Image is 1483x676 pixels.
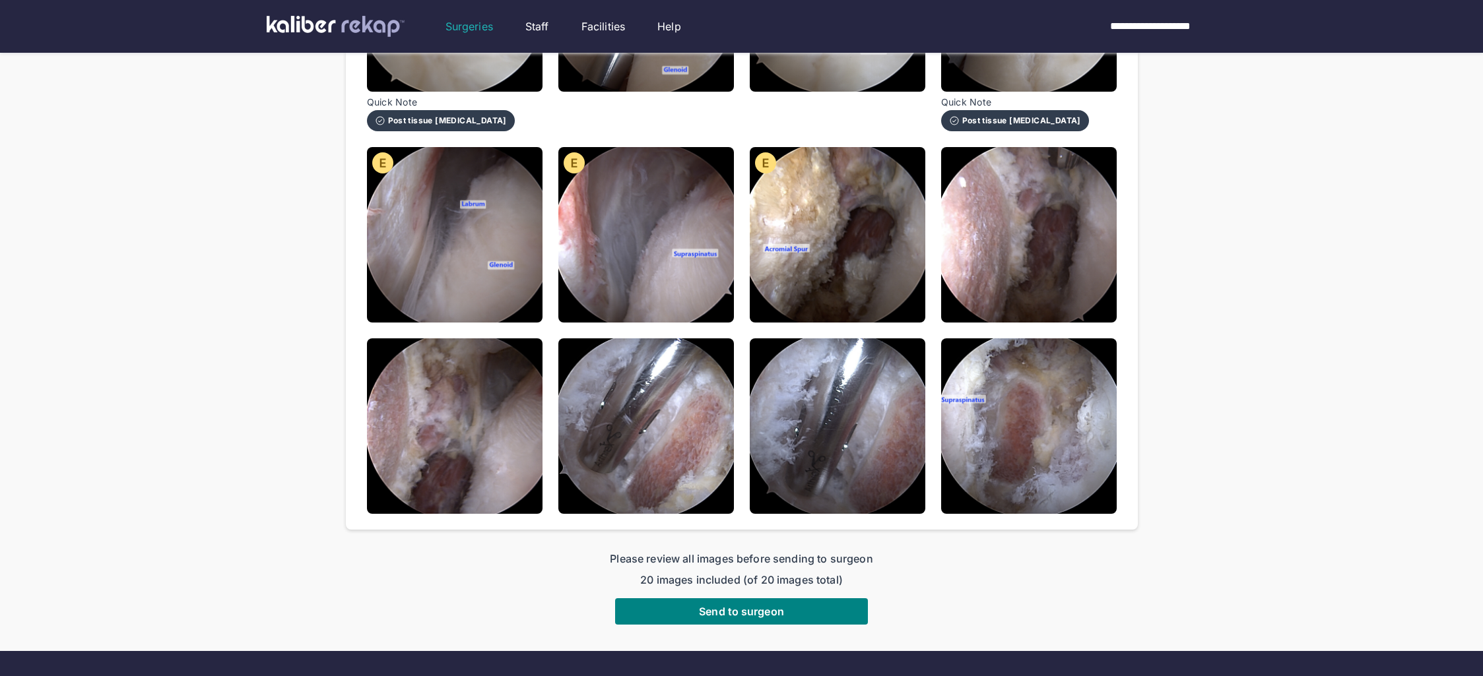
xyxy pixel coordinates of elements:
[610,551,873,567] span: Please review all images before sending to surgeon
[941,338,1117,514] img: Helms_James_69242_ShoulderArthroscopy_2025-09-09-062150_Dr.LyndonGross__Still_020.jpg
[615,598,868,625] button: Send to surgeon
[699,605,784,618] span: Send to surgeon
[949,115,960,126] img: check-circle-outline-white.611b8afe.svg
[941,97,1089,108] span: Quick Note
[941,147,1117,323] img: Helms_James_69242_ShoulderArthroscopy_2025-09-09-062150_Dr.LyndonGross__Still_016.jpg
[558,338,734,514] img: Helms_James_69242_ShoulderArthroscopy_2025-09-09-062150_Dr.LyndonGross__Still_018.jpg
[375,115,507,126] div: Post tissue [MEDICAL_DATA]
[372,152,393,173] img: evaluation-icon.135c065c.svg
[367,147,543,323] img: Helms_James_69242_ShoulderArthroscopy_2025-09-09-062150_Dr.LyndonGross__Still_013.jpg
[657,18,681,34] a: Help
[949,115,1081,126] div: Post tissue [MEDICAL_DATA]
[750,147,925,323] img: Helms_James_69242_ShoulderArthroscopy_2025-09-09-062150_Dr.LyndonGross__Still_015.jpg
[558,147,734,323] img: Helms_James_69242_ShoulderArthroscopy_2025-09-09-062150_Dr.LyndonGross__Still_014.jpg
[755,152,776,173] img: evaluation-icon.135c065c.svg
[564,152,585,173] img: evaluation-icon.135c065c.svg
[750,338,925,514] img: Helms_James_69242_ShoulderArthroscopy_2025-09-09-062150_Dr.LyndonGross__Still_019.jpg
[610,572,873,588] span: 20 images included (of 20 images total)
[367,338,543,514] img: Helms_James_69242_ShoulderArthroscopy_2025-09-09-062150_Dr.LyndonGross__Still_017.jpg
[525,18,549,34] a: Staff
[375,115,385,126] img: check-circle-outline-white.611b8afe.svg
[267,16,405,37] img: kaliber labs logo
[445,18,493,34] a: Surgeries
[581,18,626,34] a: Facilities
[367,97,515,108] span: Quick Note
